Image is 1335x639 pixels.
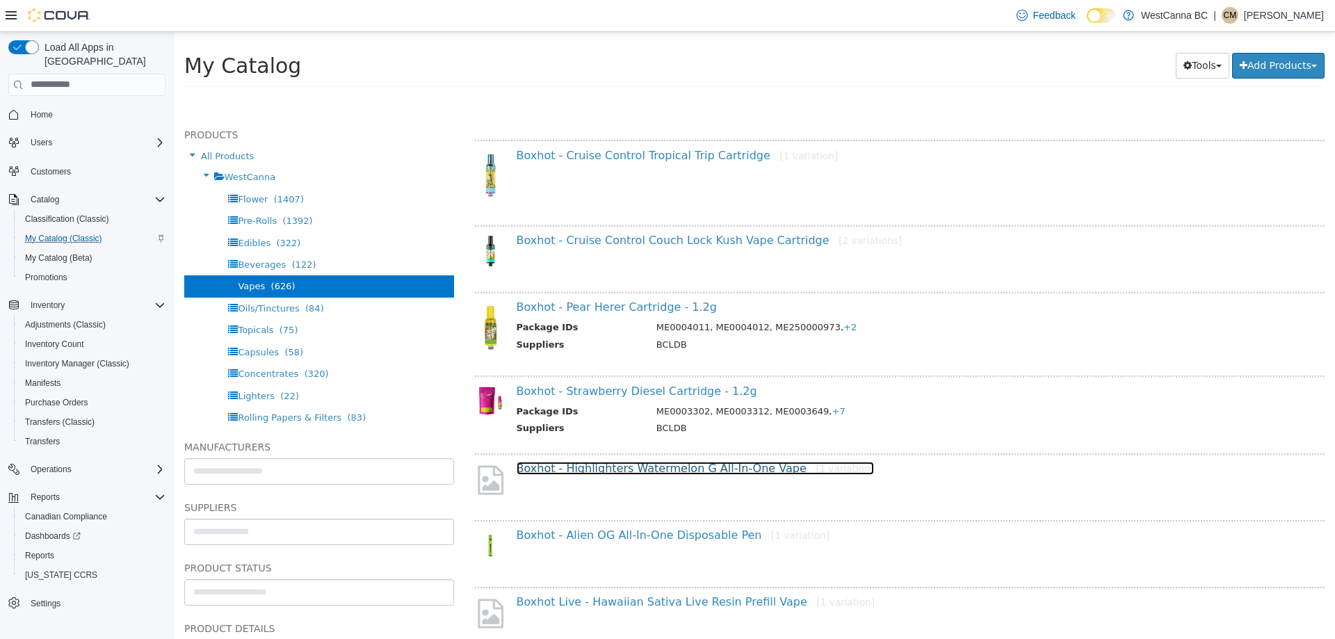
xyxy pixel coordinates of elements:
[131,271,150,282] span: (84)
[19,250,98,266] a: My Catalog (Beta)
[343,496,656,510] a: Boxhot - Alien OG All-In-One Disposable Pen[1 variation]
[31,598,60,609] span: Settings
[10,528,280,544] h5: Product Status
[19,414,165,430] span: Transfers (Classic)
[25,163,76,180] a: Customers
[14,268,171,287] button: Promotions
[25,569,97,581] span: [US_STATE] CCRS
[174,380,193,391] span: (83)
[343,563,702,576] a: Boxhot Live - Hawaiian Sativa Live Resin Prefill Vape[1 variation]
[1222,7,1238,24] div: Conrad MacDonald
[3,161,171,181] button: Customers
[25,595,66,612] a: Settings
[25,191,65,208] button: Catalog
[31,492,60,503] span: Reports
[131,337,155,347] span: (320)
[14,507,171,526] button: Canadian Compliance
[31,464,72,475] span: Operations
[19,269,165,286] span: Promotions
[10,407,280,423] h5: Manufacturers
[665,203,728,214] small: [2 variations]
[1002,21,1055,47] button: Tools
[670,290,683,300] span: +2
[14,412,171,432] button: Transfers (Classic)
[111,315,129,325] span: (58)
[25,511,107,522] span: Canadian Compliance
[14,354,171,373] button: Inventory Manager (Classic)
[31,109,53,120] span: Home
[19,528,86,544] a: Dashboards
[343,353,583,366] a: Boxhot - Strawberry Diesel Cartridge - 1.2g
[19,316,165,333] span: Adjustments (Classic)
[14,546,171,565] button: Reports
[39,40,165,68] span: Load All Apps in [GEOGRAPHIC_DATA]
[14,526,171,546] a: Dashboards
[118,227,143,238] span: (122)
[25,358,129,369] span: Inventory Manager (Classic)
[14,315,171,334] button: Adjustments (Classic)
[1244,7,1324,24] p: [PERSON_NAME]
[64,315,105,325] span: Capsules
[3,593,171,613] button: Settings
[19,394,165,411] span: Purchase Orders
[343,373,472,390] th: Package IDs
[25,272,67,283] span: Promotions
[28,8,90,22] img: Cova
[3,487,171,507] button: Reports
[483,290,683,300] span: ME0004011, ME0004012, ME250000973,
[64,249,91,259] span: Vapes
[19,508,113,525] a: Canadian Compliance
[25,106,165,123] span: Home
[19,375,165,391] span: Manifests
[25,461,165,478] span: Operations
[19,508,165,525] span: Canadian Compliance
[10,467,280,484] h5: Suppliers
[19,433,165,450] span: Transfers
[19,414,100,430] a: Transfers (Classic)
[19,355,165,372] span: Inventory Manager (Classic)
[3,190,171,209] button: Catalog
[1033,8,1076,22] span: Feedback
[25,550,54,561] span: Reports
[19,433,65,450] a: Transfers
[14,565,171,585] button: [US_STATE] CCRS
[301,498,332,529] img: 150
[106,359,125,369] span: (22)
[606,118,664,129] small: [1 variation]
[343,389,472,407] th: Suppliers
[25,531,81,542] span: Dashboards
[25,233,102,244] span: My Catalog (Classic)
[343,202,728,215] a: Boxhot - Cruise Control Couch Lock Kush Vape Cartridge[2 variations]
[19,336,90,353] a: Inventory Count
[483,374,672,385] span: ME0003302, ME0003312, ME0003649,
[25,297,165,314] span: Inventory
[472,389,1120,407] td: BCLDB
[64,380,168,391] span: Rolling Papers & Filters
[25,134,58,151] button: Users
[1141,7,1208,24] p: WestCanna BC
[14,229,171,248] button: My Catalog (Classic)
[31,194,59,205] span: Catalog
[19,211,165,227] span: Classification (Classic)
[31,300,65,311] span: Inventory
[19,250,165,266] span: My Catalog (Beta)
[64,206,97,216] span: Edibles
[25,319,106,330] span: Adjustments (Classic)
[25,489,165,505] span: Reports
[25,461,77,478] button: Operations
[25,594,165,612] span: Settings
[472,306,1120,323] td: BCLDB
[25,213,109,225] span: Classification (Classic)
[25,297,70,314] button: Inventory
[25,134,165,151] span: Users
[19,230,165,247] span: My Catalog (Classic)
[64,359,101,369] span: Lighters
[19,547,165,564] span: Reports
[1213,7,1216,24] p: |
[14,373,171,393] button: Manifests
[642,565,701,576] small: [1 variation]
[25,252,92,264] span: My Catalog (Beta)
[25,339,84,350] span: Inventory Count
[19,547,60,564] a: Reports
